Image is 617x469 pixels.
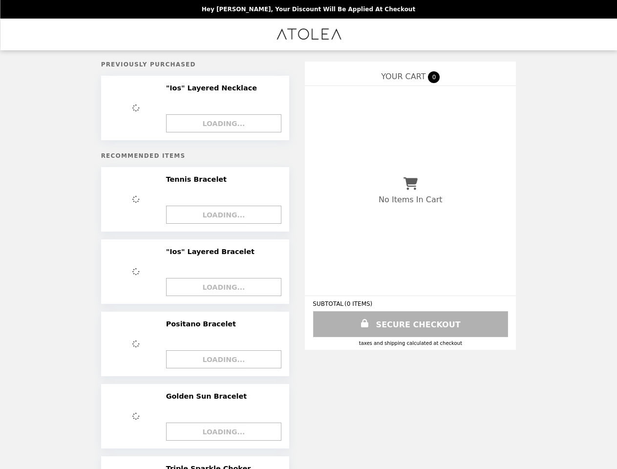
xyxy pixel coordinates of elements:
[166,175,231,184] h2: Tennis Bracelet
[381,72,426,81] span: YOUR CART
[344,300,372,307] span: ( 0 ITEMS )
[202,6,415,13] p: Hey [PERSON_NAME], your discount will be applied at checkout
[101,61,290,68] h5: Previously Purchased
[313,341,508,346] div: Taxes and Shipping calculated at checkout
[275,24,342,44] img: Brand Logo
[166,320,240,328] h2: Positano Bracelet
[379,195,442,204] p: No Items In Cart
[166,84,261,92] h2: "Ios" Layered Necklace
[101,152,290,159] h5: Recommended Items
[428,71,440,83] span: 0
[166,247,258,256] h2: "Ios" Layered Bracelet
[313,300,344,307] span: SUBTOTAL
[166,392,251,401] h2: Golden Sun Bracelet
